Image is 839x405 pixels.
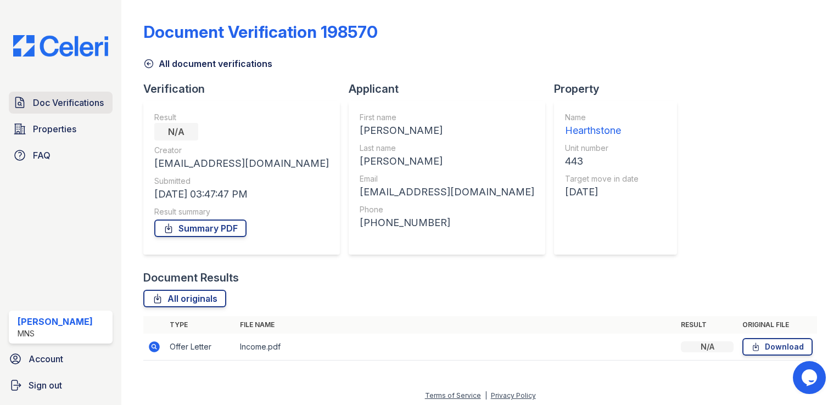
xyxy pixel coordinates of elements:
div: [EMAIL_ADDRESS][DOMAIN_NAME] [154,156,329,171]
a: Account [4,348,117,370]
div: Target move in date [565,173,639,184]
div: [DATE] [565,184,639,200]
div: 443 [565,154,639,169]
th: File name [236,316,676,334]
div: Phone [360,204,534,215]
span: FAQ [33,149,51,162]
span: Account [29,352,63,365]
div: Email [360,173,534,184]
a: All originals [143,290,226,307]
th: Result [676,316,738,334]
div: | [485,391,487,400]
span: Sign out [29,379,62,392]
div: [PHONE_NUMBER] [360,215,534,230]
div: MNS [18,328,93,339]
div: Hearthstone [565,123,639,138]
div: N/A [154,123,198,140]
span: Properties [33,122,76,136]
a: Properties [9,118,113,140]
a: Summary PDF [154,220,247,237]
div: [PERSON_NAME] [360,123,534,138]
div: Creator [154,145,329,156]
a: Name Hearthstone [565,112,639,138]
div: [PERSON_NAME] [18,315,93,328]
div: [PERSON_NAME] [360,154,534,169]
span: Doc Verifications [33,96,104,109]
a: Doc Verifications [9,92,113,114]
a: Sign out [4,374,117,396]
div: [EMAIL_ADDRESS][DOMAIN_NAME] [360,184,534,200]
a: Privacy Policy [491,391,536,400]
div: N/A [681,341,734,352]
div: Property [554,81,686,97]
div: Document Results [143,270,239,285]
div: Name [565,112,639,123]
iframe: chat widget [793,361,828,394]
div: Verification [143,81,349,97]
a: Download [742,338,813,356]
div: Unit number [565,143,639,154]
a: All document verifications [143,57,272,70]
td: Offer Letter [165,334,236,361]
div: Applicant [349,81,554,97]
a: Terms of Service [425,391,481,400]
td: Income.pdf [236,334,676,361]
a: FAQ [9,144,113,166]
div: Last name [360,143,534,154]
div: Result [154,112,329,123]
th: Type [165,316,236,334]
div: Result summary [154,206,329,217]
div: Submitted [154,176,329,187]
div: [DATE] 03:47:47 PM [154,187,329,202]
th: Original file [738,316,817,334]
img: CE_Logo_Blue-a8612792a0a2168367f1c8372b55b34899dd931a85d93a1a3d3e32e68fde9ad4.png [4,35,117,57]
div: Document Verification 198570 [143,22,378,42]
div: First name [360,112,534,123]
